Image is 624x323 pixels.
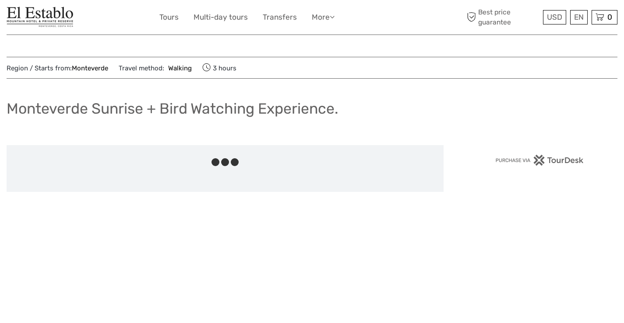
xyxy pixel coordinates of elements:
a: Monteverde [72,64,108,72]
div: EN [570,10,588,24]
span: Travel method: [119,62,192,74]
span: 3 hours [202,62,236,74]
img: PurchaseViaTourDesk.png [495,155,584,166]
span: Best price guarantee [465,7,541,27]
a: Multi-day tours [194,11,248,24]
a: More [312,11,335,24]
span: 0 [606,13,613,21]
h1: Monteverde Sunrise + Bird Watching Experience. [7,100,338,118]
a: Tours [159,11,179,24]
a: Transfers [263,11,297,24]
span: Region / Starts from: [7,64,108,73]
span: USD [547,13,562,21]
img: El Establo Mountain Hotel [7,7,74,28]
a: Walking [164,64,192,72]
